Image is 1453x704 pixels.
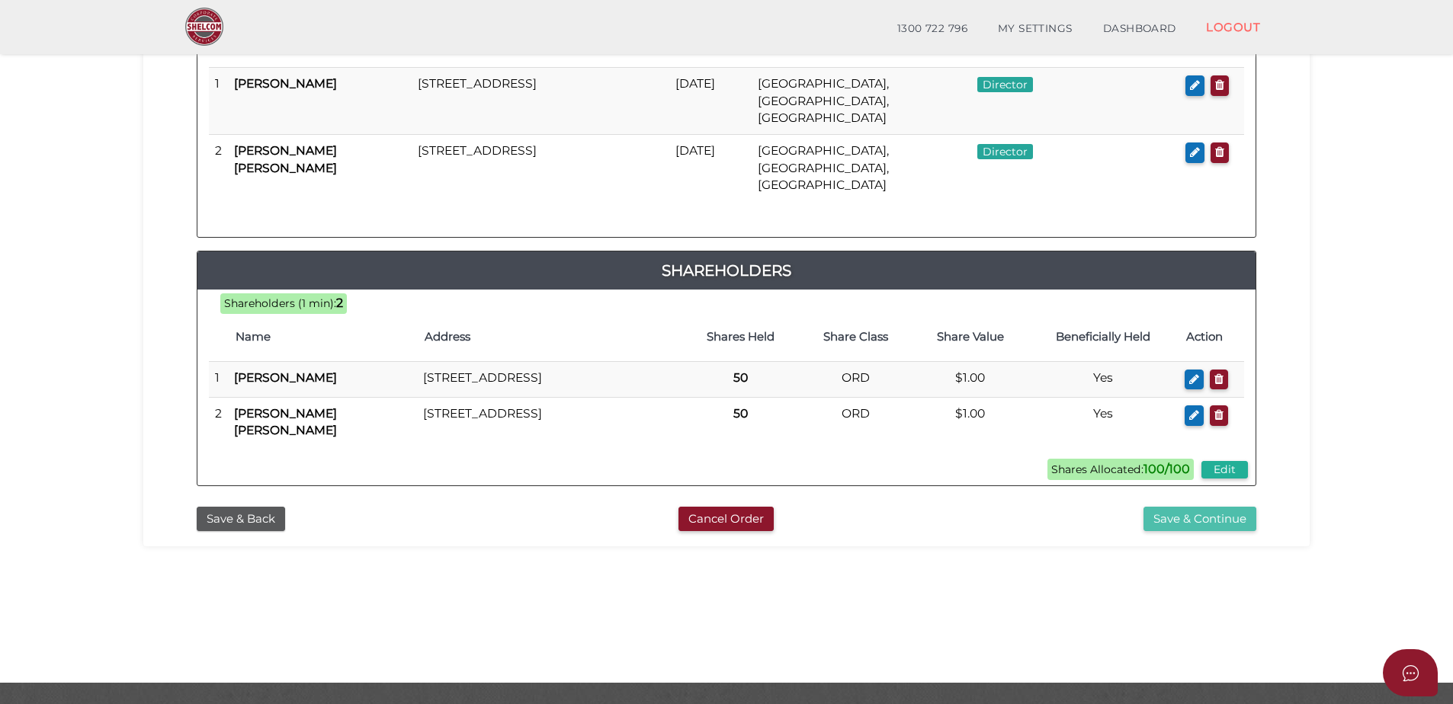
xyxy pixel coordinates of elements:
h4: Shares Held [691,331,791,344]
h4: Name [236,331,409,344]
button: Save & Continue [1143,507,1256,532]
a: LOGOUT [1191,11,1275,43]
td: $1.00 [913,361,1028,398]
td: [STREET_ADDRESS] [412,135,669,201]
a: Shareholders [197,258,1256,283]
b: [PERSON_NAME] [PERSON_NAME] [234,406,337,437]
td: 1 [209,68,228,135]
td: [STREET_ADDRESS] [417,361,683,398]
td: Yes [1028,361,1179,398]
button: Edit [1201,461,1248,478]
a: 1300 722 796 [882,14,983,44]
b: 100/100 [1143,462,1190,476]
span: Director [977,77,1033,92]
td: 2 [209,398,228,447]
td: ORD [798,398,913,447]
span: Shares Allocated: [1047,459,1194,480]
h4: Action [1186,331,1236,344]
td: [DATE] [669,68,752,135]
b: 50 [733,406,748,421]
button: Cancel Order [678,507,774,532]
td: [DATE] [669,135,752,201]
td: [GEOGRAPHIC_DATA], [GEOGRAPHIC_DATA], [GEOGRAPHIC_DATA] [752,68,971,135]
td: ORD [798,361,913,398]
b: 50 [733,370,748,385]
h4: Address [425,331,675,344]
button: Open asap [1383,649,1438,696]
td: $1.00 [913,398,1028,447]
td: 2 [209,135,228,201]
td: [STREET_ADDRESS] [412,68,669,135]
span: Shareholders (1 min): [224,296,336,310]
h4: Share Class [806,331,905,344]
a: DASHBOARD [1088,14,1192,44]
td: 1 [209,361,228,398]
td: [GEOGRAPHIC_DATA], [GEOGRAPHIC_DATA], [GEOGRAPHIC_DATA] [752,135,971,201]
b: 2 [336,296,343,310]
b: [PERSON_NAME] [234,370,337,385]
b: [PERSON_NAME] [234,76,337,91]
h4: Share Value [921,331,1020,344]
span: Director [977,144,1033,159]
b: [PERSON_NAME] [PERSON_NAME] [234,143,337,174]
button: Save & Back [197,507,285,532]
h4: Beneficially Held [1035,331,1172,344]
td: [STREET_ADDRESS] [417,398,683,447]
td: Yes [1028,398,1179,447]
a: MY SETTINGS [983,14,1088,44]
